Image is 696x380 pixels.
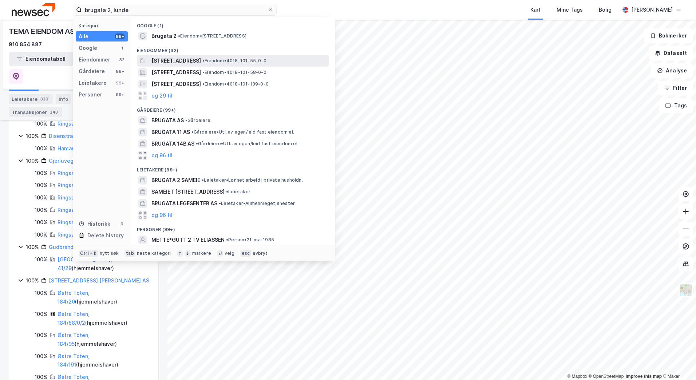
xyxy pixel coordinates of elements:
a: Gudbrandsdalsvegen 196 AS [49,244,121,250]
div: avbryt [253,250,268,256]
div: 100% [35,218,48,227]
span: • [185,118,187,123]
div: 100% [35,331,48,340]
a: Disenstrandvegen 2 Hamar AS [49,133,125,139]
div: ( hjemmelshaver ) [58,310,150,327]
span: • [202,58,205,63]
span: Gårdeiere • Utl. av egen/leid fast eiendom el. [196,141,298,147]
div: Personer [79,90,102,99]
a: Østre Toten, 184/88/0/2 [58,311,90,326]
div: Gårdeiere (99+) [131,102,335,115]
div: markere [192,250,211,256]
button: Analyse [651,63,693,78]
div: 100% [35,144,48,153]
div: Delete history [87,231,124,240]
span: Eiendom • [STREET_ADDRESS] [178,33,246,39]
div: 910 854 887 [9,40,42,49]
span: Gårdeiere [185,118,210,123]
span: • [196,141,198,146]
div: Google (1) [131,17,335,30]
button: Eiendomstabell [9,52,74,66]
span: • [202,177,204,183]
div: ( fester ) [58,144,112,153]
button: Datasett [649,46,693,60]
div: Leietakere [9,94,53,104]
a: Ringsaker, 760/154 [58,194,105,201]
span: Brugata 2 [151,32,177,40]
div: ( hjemmelshaver ) [58,352,150,369]
div: Bolig [599,5,612,14]
span: • [202,70,205,75]
div: 100% [35,310,48,318]
span: • [226,189,228,194]
a: Ringsaker, 791/17 [58,219,101,225]
a: Østre Toten, 184/20 [58,290,90,305]
span: • [202,81,205,87]
button: og 29 til [151,91,173,100]
span: BRUGATA 14B AS [151,139,194,148]
div: Kart [530,5,541,14]
a: [STREET_ADDRESS] [PERSON_NAME] AS [49,277,149,284]
div: Alle [79,32,88,41]
div: velg [225,250,234,256]
div: 100% [35,181,48,190]
div: Kontrollprogram for chat [660,345,696,380]
div: esc [240,250,252,257]
span: • [178,33,180,39]
span: METTE*GUTT 2 TV ELIASSEN [151,235,225,244]
iframe: Chat Widget [660,345,696,380]
div: 100% [35,206,48,214]
span: • [191,129,194,135]
span: [STREET_ADDRESS] [151,68,201,77]
div: ( hjemmelshaver ) [58,331,150,348]
div: 100% [35,169,48,178]
div: Leietakere (99+) [131,161,335,174]
div: ( hjemmelshaver ) [58,230,143,239]
span: Eiendom • 4018-101-139-0-0 [202,81,269,87]
span: [STREET_ADDRESS] [151,80,201,88]
div: Transaksjoner [9,107,62,117]
div: Ctrl + k [79,250,98,257]
span: BRUGATA 2 SAMEIE [151,176,200,185]
a: Mapbox [567,374,587,379]
a: Ringsaker, 791/18 [58,231,101,238]
div: tab [124,250,135,257]
div: [PERSON_NAME] [631,5,673,14]
div: 100% [35,119,48,128]
a: Gjerluvegen AS [49,158,88,164]
img: newsec-logo.f6e21ccffca1b3a03d2d.png [12,3,55,16]
div: 32 [119,57,125,63]
a: Ringsaker, 686/1 [58,120,99,127]
div: Kategori [79,23,128,28]
button: Filter [658,81,693,95]
span: Leietaker • Allmennlegetjenester [219,201,295,206]
div: ( hjemmelshaver ) [58,289,150,306]
a: [GEOGRAPHIC_DATA], 41/29 [58,256,112,271]
div: 100% [26,243,39,252]
button: Tags [659,98,693,113]
a: Ringsaker, 760/149 [58,170,106,176]
input: Søk på adresse, matrikkel, gårdeiere, leietakere eller personer [82,4,268,15]
div: nytt søk [100,250,119,256]
div: Historikk [79,219,110,228]
div: neste kategori [137,250,171,256]
div: 100% [35,352,48,361]
span: Person • 21. mai 1985 [226,237,274,243]
span: Leietaker • Lønnet arbeid i private husholdn. [202,177,303,183]
div: ( hjemmelshaver ) [58,206,143,214]
div: ( fester ) [58,193,124,202]
div: 99+ [115,80,125,86]
span: [STREET_ADDRESS] [151,56,201,65]
div: ( fester ) [58,169,125,178]
a: OpenStreetMap [589,374,624,379]
div: Eiendommer (32) [131,42,335,55]
span: BRUGATA LEGESENTER AS [151,199,217,208]
div: 339 [39,95,50,103]
div: 100% [35,255,48,264]
a: Østre Toten, 184/95 [58,332,90,347]
div: ( hjemmelshaver ) [58,119,141,128]
span: Gårdeiere • Utl. av egen/leid fast eiendom el. [191,129,294,135]
span: • [219,201,221,206]
span: Eiendom • 4018-101-58-0-0 [202,70,266,75]
a: Hamar, 1/7229 [58,145,93,151]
